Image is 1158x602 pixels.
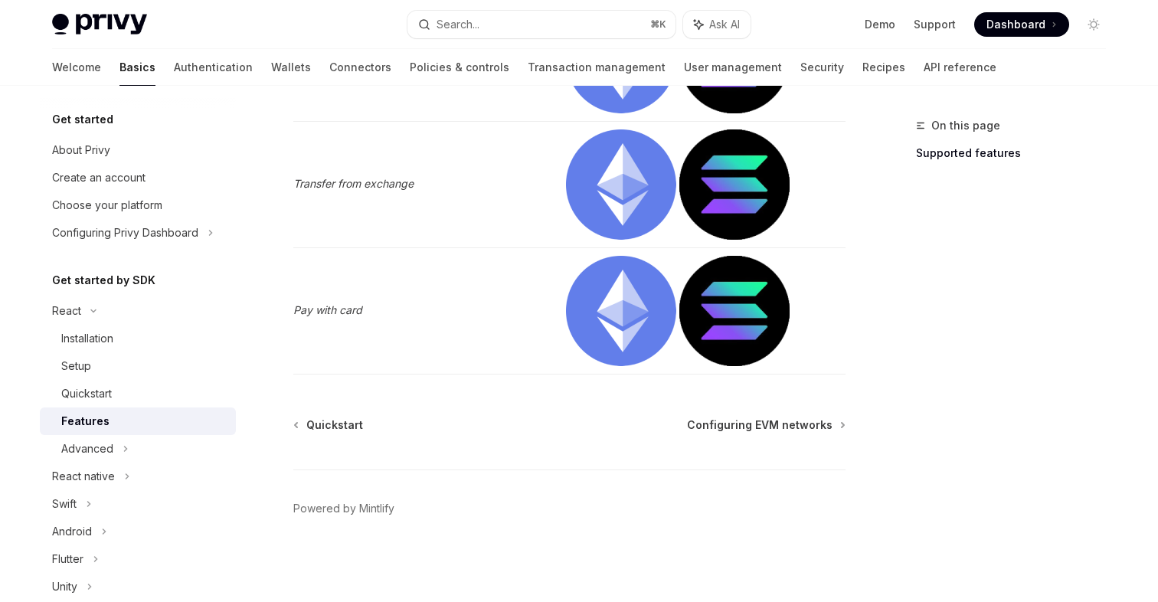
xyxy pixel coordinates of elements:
div: Search... [437,15,479,34]
button: Ask AI [683,11,751,38]
a: Setup [40,352,236,380]
a: Create an account [40,164,236,191]
div: Quickstart [61,384,112,403]
a: Installation [40,325,236,352]
span: Quickstart [306,417,363,433]
a: Features [40,407,236,435]
a: API reference [924,49,996,86]
div: Android [52,522,92,541]
button: Toggle dark mode [1081,12,1106,37]
a: Support [914,17,956,32]
a: Wallets [271,49,311,86]
div: About Privy [52,141,110,159]
span: Ask AI [709,17,740,32]
a: Dashboard [974,12,1069,37]
div: Choose your platform [52,196,162,214]
a: Demo [865,17,895,32]
div: Setup [61,357,91,375]
div: Installation [61,329,113,348]
h5: Get started [52,110,113,129]
div: React [52,302,81,320]
a: Configuring EVM networks [687,417,844,433]
div: Configuring Privy Dashboard [52,224,198,242]
a: Basics [119,49,155,86]
a: Policies & controls [410,49,509,86]
div: Swift [52,495,77,513]
a: Connectors [329,49,391,86]
a: Recipes [862,49,905,86]
a: Supported features [916,141,1118,165]
div: React native [52,467,115,486]
em: Pay with card [293,303,362,316]
img: light logo [52,14,147,35]
a: Quickstart [40,380,236,407]
img: solana.png [679,129,790,240]
em: Transfer from exchange [293,177,414,190]
span: On this page [931,116,1000,135]
div: Advanced [61,440,113,458]
div: Unity [52,577,77,596]
span: Configuring EVM networks [687,417,833,433]
a: Authentication [174,49,253,86]
a: About Privy [40,136,236,164]
div: Create an account [52,168,146,187]
button: Search...⌘K [407,11,675,38]
h5: Get started by SDK [52,271,155,290]
span: ⌘ K [650,18,666,31]
a: Welcome [52,49,101,86]
a: Security [800,49,844,86]
div: Features [61,412,110,430]
img: ethereum.png [566,256,676,366]
a: Choose your platform [40,191,236,219]
span: Dashboard [986,17,1045,32]
img: solana.png [679,256,790,366]
a: Transaction management [528,49,666,86]
a: Quickstart [295,417,363,433]
a: Powered by Mintlify [293,501,394,516]
div: Flutter [52,550,83,568]
img: ethereum.png [566,129,676,240]
a: User management [684,49,782,86]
